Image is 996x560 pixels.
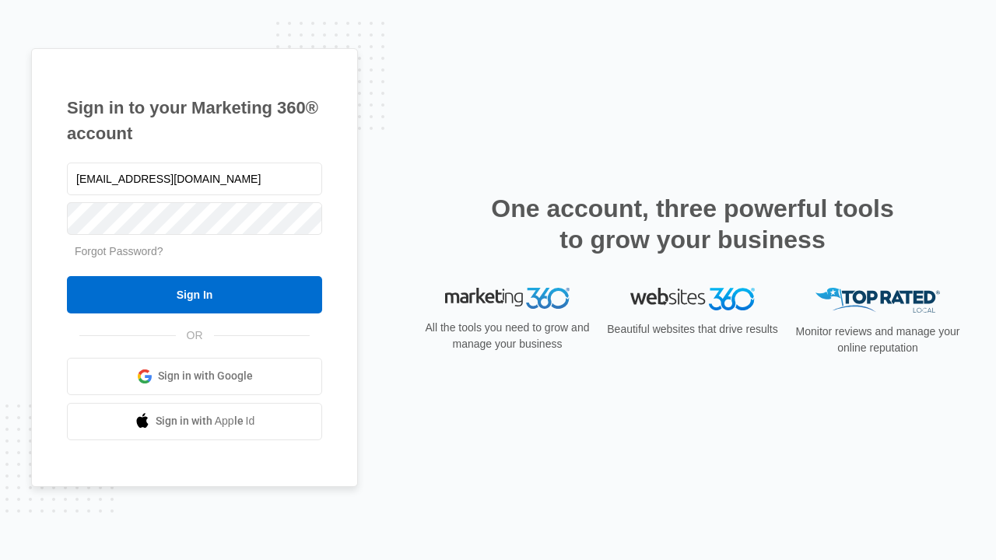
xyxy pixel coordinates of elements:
[75,245,163,257] a: Forgot Password?
[605,321,780,338] p: Beautiful websites that drive results
[176,327,214,344] span: OR
[486,193,899,255] h2: One account, three powerful tools to grow your business
[67,163,322,195] input: Email
[67,95,322,146] h1: Sign in to your Marketing 360® account
[791,324,965,356] p: Monitor reviews and manage your online reputation
[815,288,940,313] img: Top Rated Local
[156,413,255,429] span: Sign in with Apple Id
[420,320,594,352] p: All the tools you need to grow and manage your business
[445,288,570,310] img: Marketing 360
[630,288,755,310] img: Websites 360
[158,368,253,384] span: Sign in with Google
[67,403,322,440] a: Sign in with Apple Id
[67,276,322,313] input: Sign In
[67,358,322,395] a: Sign in with Google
